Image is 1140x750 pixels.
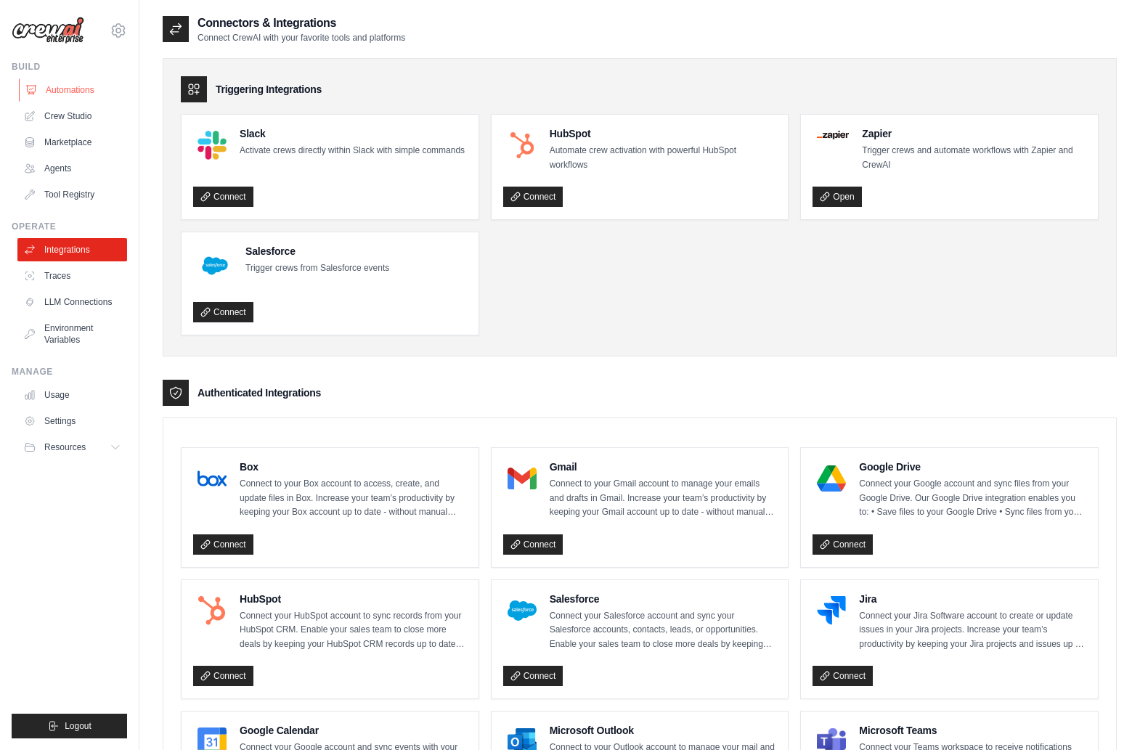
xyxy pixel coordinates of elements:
[240,460,467,474] h4: Box
[216,82,322,97] h3: Triggering Integrations
[17,436,127,459] button: Resources
[12,221,127,232] div: Operate
[12,714,127,738] button: Logout
[817,131,849,139] img: Zapier Logo
[859,723,1086,738] h4: Microsoft Teams
[240,477,467,520] p: Connect to your Box account to access, create, and update files in Box. Increase your team’s prod...
[198,386,321,400] h3: Authenticated Integrations
[817,464,846,493] img: Google Drive Logo
[17,317,127,351] a: Environment Variables
[198,248,232,283] img: Salesforce Logo
[193,666,253,686] a: Connect
[859,592,1086,606] h4: Jira
[198,32,405,44] p: Connect CrewAI with your favorite tools and platforms
[17,409,127,433] a: Settings
[862,144,1086,172] p: Trigger crews and automate workflows with Zapier and CrewAI
[240,144,465,158] p: Activate crews directly within Slack with simple commands
[198,131,227,160] img: Slack Logo
[17,290,127,314] a: LLM Connections
[813,666,873,686] a: Connect
[550,144,777,172] p: Automate crew activation with powerful HubSpot workflows
[198,464,227,493] img: Box Logo
[550,609,777,652] p: Connect your Salesforce account and sync your Salesforce accounts, contacts, leads, or opportunit...
[17,383,127,407] a: Usage
[12,17,84,44] img: Logo
[44,441,86,453] span: Resources
[813,534,873,555] a: Connect
[862,126,1086,141] h4: Zapier
[550,126,777,141] h4: HubSpot
[508,464,537,493] img: Gmail Logo
[12,61,127,73] div: Build
[198,15,405,32] h2: Connectors & Integrations
[245,244,389,258] h4: Salesforce
[193,302,253,322] a: Connect
[198,596,227,625] img: HubSpot Logo
[17,105,127,128] a: Crew Studio
[503,534,563,555] a: Connect
[503,666,563,686] a: Connect
[240,723,467,738] h4: Google Calendar
[240,609,467,652] p: Connect your HubSpot account to sync records from your HubSpot CRM. Enable your sales team to clo...
[17,183,127,206] a: Tool Registry
[17,157,127,180] a: Agents
[193,187,253,207] a: Connect
[17,238,127,261] a: Integrations
[813,187,861,207] a: Open
[503,187,563,207] a: Connect
[17,131,127,154] a: Marketplace
[508,596,537,625] img: Salesforce Logo
[193,534,253,555] a: Connect
[508,131,537,160] img: HubSpot Logo
[12,366,127,378] div: Manage
[859,609,1086,652] p: Connect your Jira Software account to create or update issues in your Jira projects. Increase you...
[550,723,777,738] h4: Microsoft Outlook
[65,720,91,732] span: Logout
[19,78,129,102] a: Automations
[550,460,777,474] h4: Gmail
[859,460,1086,474] h4: Google Drive
[240,592,467,606] h4: HubSpot
[240,126,465,141] h4: Slack
[550,477,777,520] p: Connect to your Gmail account to manage your emails and drafts in Gmail. Increase your team’s pro...
[245,261,389,276] p: Trigger crews from Salesforce events
[817,596,846,625] img: Jira Logo
[550,592,777,606] h4: Salesforce
[859,477,1086,520] p: Connect your Google account and sync files from your Google Drive. Our Google Drive integration e...
[17,264,127,288] a: Traces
